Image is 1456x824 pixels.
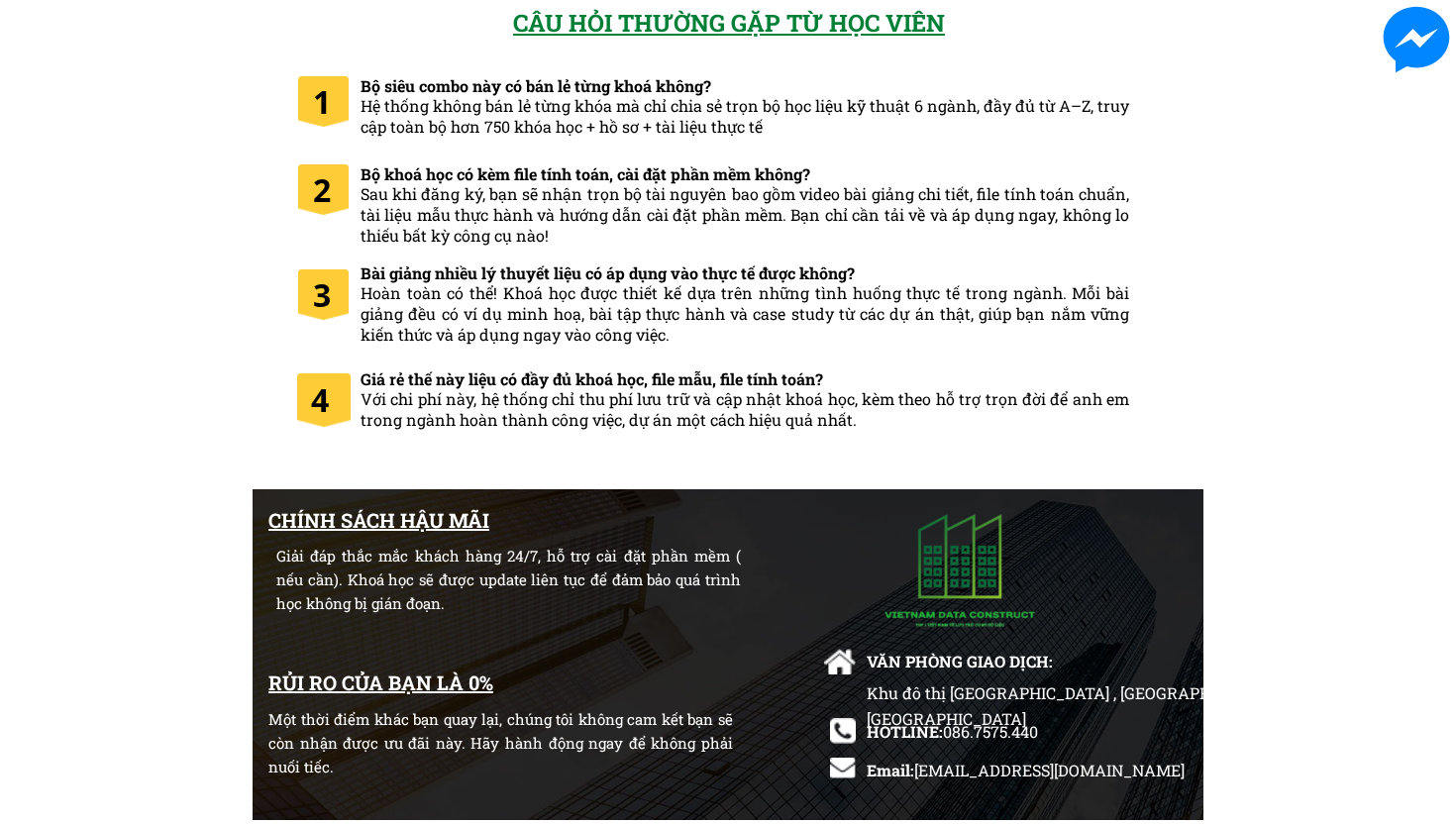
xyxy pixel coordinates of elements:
h1: 3 [313,269,346,320]
h3: Giá rẻ thế này liệu có đầy đủ khoá học, file mẫu, file tính toán? [361,369,1129,431]
div: Một thời điểm khác bạn quay lại, chúng tôi không cam kết bạn sẽ còn nhận được ưu đãi này. Hãy hàn... [268,707,733,778]
h3: Bộ siêu combo này có bán lẻ từng khoá không? [361,76,1129,138]
div: RỦI RO CỦA BẠN LÀ 0% [268,667,733,698]
span: Với chi phí này, hệ thống chỉ thu phí lưu trữ và cập nhật khoá học, kèm theo hỗ trợ trọn đời để a... [361,388,1129,430]
span: Hoàn toàn có thể! Khoá học được thiết kế dựa trên những tình huống thực tế trong ngành. Mỗi bài g... [361,282,1129,345]
h2: CÂU HỎI THƯỜNG GẶP TỪ HỌC VIÊN [513,4,956,42]
span: [EMAIL_ADDRESS][DOMAIN_NAME] [914,760,1185,780]
h1: 4 [311,374,339,425]
h1: 1 [313,76,346,127]
div: Khu đô thị [GEOGRAPHIC_DATA] , [GEOGRAPHIC_DATA], [GEOGRAPHIC_DATA] [867,680,1331,757]
span: Sau khi đăng ký, bạn sẽ nhận trọn bộ tài nguyên bao gồm video bài giảng chi tiết, file tính toán ... [361,183,1129,246]
h1: 2 [313,164,346,215]
div: Email: [867,758,1198,783]
div: VĂN PHÒNG GIAO DỊCH: [867,649,1067,674]
h1: CHÍNH SÁCH HẬU MÃI [268,504,673,536]
h3: Bộ khoá học có kèm file tính toán, cài đặt phần mềm không? [361,164,1129,247]
h3: Bài giảng nhiều lý thuyết liệu có áp dụng vào thực tế được không? [361,263,1129,346]
span: Hệ thống không bán lẻ từng khóa mà chỉ chia sẻ trọn bộ học liệu kỹ thuật 6 ngành, đầy đủ từ A–Z, ... [361,95,1129,137]
div: Giải đáp thắc mắc khách hàng 24/7, hỗ trợ cài đặt phần mềm ( nếu cần). Khoá học sẽ được update li... [276,544,741,615]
